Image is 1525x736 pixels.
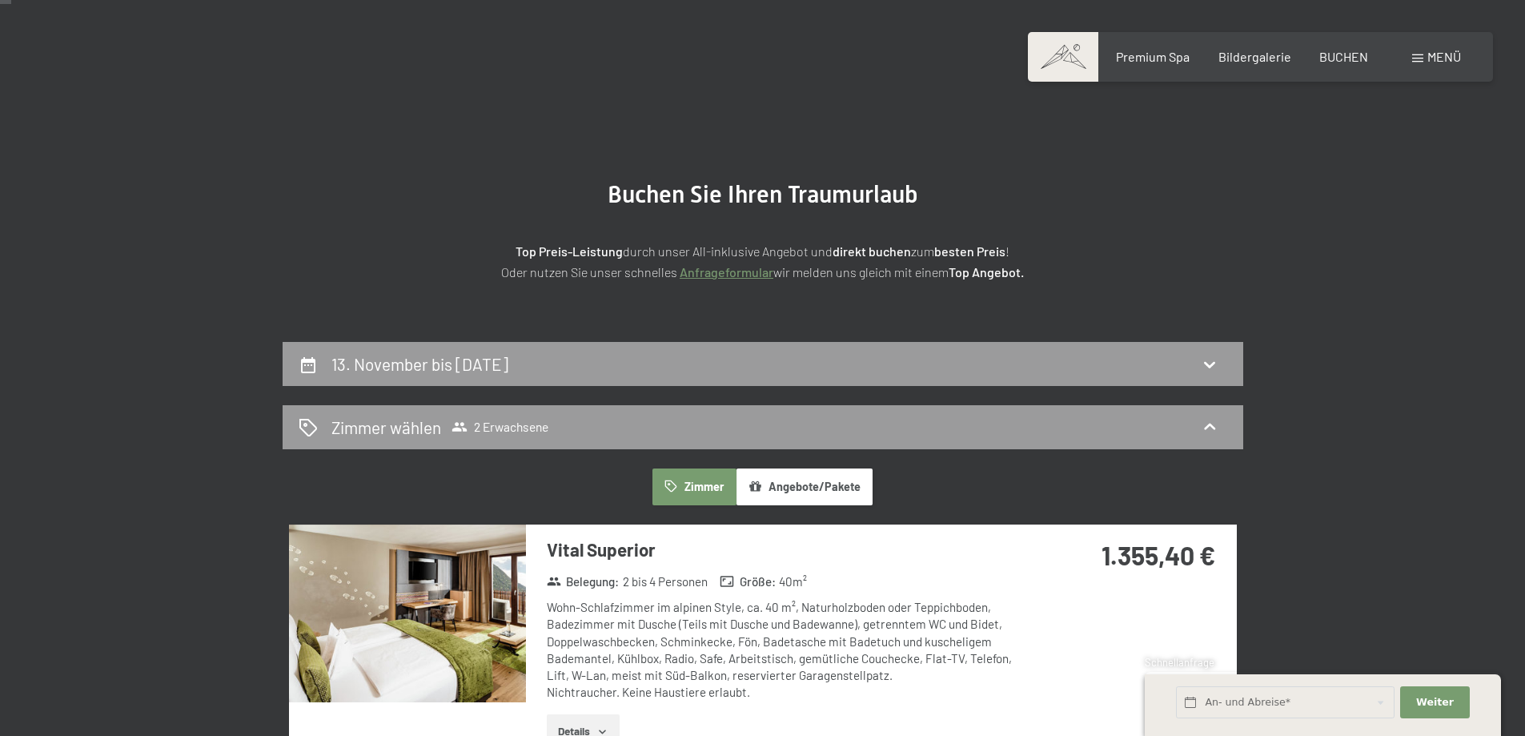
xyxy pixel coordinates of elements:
[652,469,736,505] button: Zimmer
[547,573,620,590] strong: Belegung :
[680,264,773,280] a: Anfrageformular
[720,573,776,590] strong: Größe :
[779,573,807,590] span: 40 m²
[1400,686,1469,719] button: Weiter
[331,354,508,374] h2: 13. November bis [DATE]
[516,243,623,259] strong: Top Preis-Leistung
[623,573,708,590] span: 2 bis 4 Personen
[608,180,918,208] span: Buchen Sie Ihren Traumurlaub
[949,264,1024,280] strong: Top Angebot.
[289,525,526,702] img: mss_renderimg.php
[547,537,1023,562] h3: Vital Superior
[1218,49,1291,64] a: Bildergalerie
[451,419,548,435] span: 2 Erwachsene
[331,416,441,439] h2: Zimmer wählen
[934,243,1005,259] strong: besten Preis
[363,241,1163,282] p: durch unser All-inklusive Angebot und zum ! Oder nutzen Sie unser schnelles wir melden uns gleich...
[547,599,1023,702] div: Wohn-Schlafzimmer im alpinen Style, ca. 40 m², Naturholzboden oder Teppichboden, Badezimmer mit D...
[1145,656,1214,669] span: Schnellanfrage
[1416,695,1454,710] span: Weiter
[833,243,911,259] strong: direkt buchen
[1319,49,1368,64] a: BUCHEN
[736,469,873,505] button: Angebote/Pakete
[1116,49,1190,64] a: Premium Spa
[1102,540,1215,570] strong: 1.355,40 €
[1427,49,1461,64] span: Menü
